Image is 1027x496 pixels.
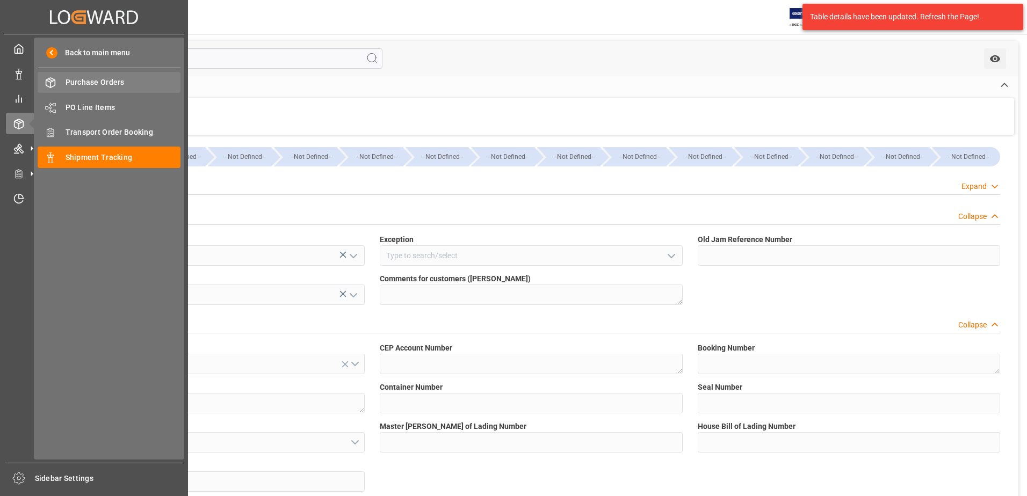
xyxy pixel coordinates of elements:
div: --Not Defined-- [679,147,732,166]
button: open menu [345,247,361,264]
div: --Not Defined-- [603,147,666,166]
button: open menu [662,247,678,264]
div: --Not Defined-- [142,147,205,166]
div: --Not Defined-- [208,147,271,166]
span: Container Number [380,382,443,393]
span: Seal Number [698,382,742,393]
div: --Not Defined-- [932,147,1000,166]
textarea: DSV [62,393,365,413]
span: Purchase Orders [66,77,181,88]
span: Shipment Tracking [66,152,181,163]
div: --Not Defined-- [416,147,468,166]
div: --Not Defined-- [877,147,929,166]
span: Back to main menu [57,47,130,59]
button: open menu [62,432,365,453]
div: --Not Defined-- [943,147,995,166]
div: Collapse [958,211,987,222]
button: open menu [62,354,365,374]
span: Exception [380,234,414,245]
div: Expand [961,181,987,192]
div: --Not Defined-- [285,147,337,166]
a: My Cockpit [6,38,182,59]
div: --Not Defined-- [811,147,863,166]
div: --Not Defined-- [482,147,534,166]
a: Transport Order Booking [38,122,180,143]
a: Timeslot Management V2 [6,188,182,209]
span: CEP Account Number [380,342,452,354]
a: Shipment Tracking [38,147,180,167]
button: open menu [984,48,1006,69]
span: Sidebar Settings [35,473,184,484]
input: Search Fields [49,48,382,69]
div: --Not Defined-- [734,147,797,166]
span: Master [PERSON_NAME] of Lading Number [380,421,526,432]
span: Transport Order Booking [66,127,181,138]
a: PO Line Items [38,97,180,118]
div: --Not Defined-- [613,147,666,166]
a: Purchase Orders [38,72,180,93]
span: PO Line Items [66,102,181,113]
div: --Not Defined-- [745,147,797,166]
div: --Not Defined-- [274,147,337,166]
input: Type to search/select [380,245,682,266]
div: Collapse [958,319,987,331]
div: --Not Defined-- [669,147,732,166]
img: Exertis%20JAM%20-%20Email%20Logo.jpg_1722504956.jpg [790,8,827,27]
div: --Not Defined-- [866,147,929,166]
div: --Not Defined-- [406,147,468,166]
div: --Not Defined-- [219,147,271,166]
div: Table details have been updated. Refresh the Page!. [810,11,1008,23]
span: Old Jam Reference Number [698,234,792,245]
button: open menu [345,287,361,303]
div: --Not Defined-- [471,147,534,166]
span: House Bill of Lading Number [698,421,795,432]
a: Data Management [6,63,182,84]
div: --Not Defined-- [537,147,600,166]
div: --Not Defined-- [800,147,863,166]
span: Booking Number [698,342,755,354]
div: --Not Defined-- [548,147,600,166]
input: Type to search/select [62,245,365,266]
span: Comments for customers ([PERSON_NAME]) [380,273,531,285]
div: --Not Defined-- [350,147,402,166]
div: --Not Defined-- [339,147,402,166]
